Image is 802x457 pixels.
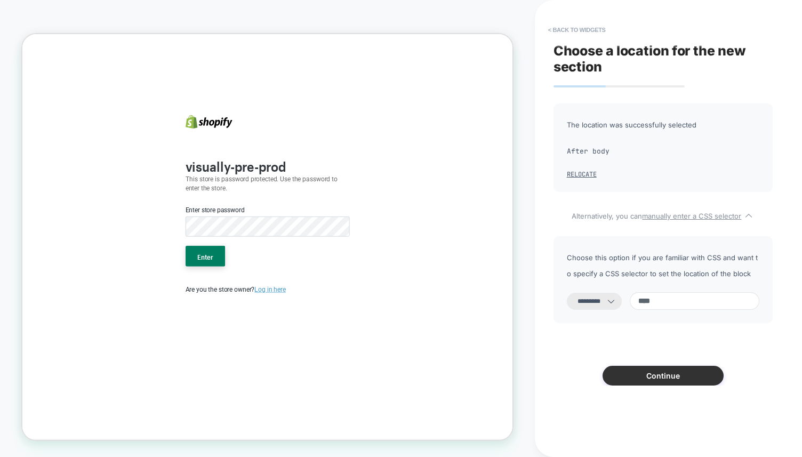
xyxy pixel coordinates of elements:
[642,212,741,220] u: manually enter a CSS selector
[543,21,611,38] button: < Back to widgets
[218,228,296,241] label: Enter store password
[218,188,436,211] p: This store is password protected. Use the password to enter the store.
[218,335,351,346] span: Are you the store owner?
[554,43,746,75] span: Choose a location for the new section
[218,161,352,188] b: visually-pre-prod
[567,250,759,282] span: Choose this option if you are familiar with CSS and want to specify a CSS selector to set the loc...
[310,335,351,346] a: Log in here
[554,208,773,220] span: Alternatively, you can
[603,366,724,386] button: Continue
[567,170,597,179] button: Relocate
[567,143,759,159] span: After body
[218,282,270,310] button: Enter
[567,117,759,133] span: The location was successfully selected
